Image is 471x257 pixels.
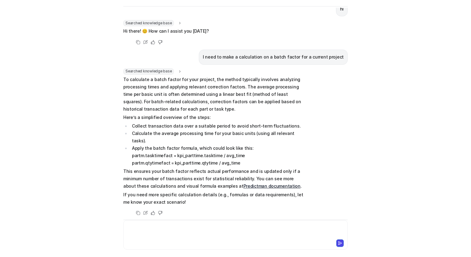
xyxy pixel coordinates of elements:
p: If you need more specific calculation details (e.g., formulas or data requirements), let me know ... [123,191,304,206]
a: Predictman documentation [244,183,301,189]
p: hi [340,5,344,13]
li: Collect transaction data over a suitable period to avoid short-term fluctuations. [130,122,304,130]
p: I need to make a calculation on a batch factor for a current project [203,53,344,61]
span: Searched knowledge base [123,68,174,75]
p: Here’s a simplified overview of the steps: [123,114,304,121]
p: To calculate a batch factor for your project, the method typically involves analyzing processing ... [123,76,304,113]
p: Hi there! 😊 How can I assist you [DATE]? [123,27,209,35]
p: This ensures your batch factor reflects actual performance and is updated only if a minimum numbe... [123,168,304,190]
li: Calculate the average processing time for your basic units (using all relevant tasks). [130,130,304,145]
li: Apply the batch factor formula, which could look like this: partm.tasktimefact = kpi_parttime.tas... [130,145,304,167]
span: Searched knowledge base [123,20,174,26]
